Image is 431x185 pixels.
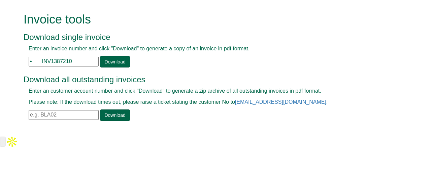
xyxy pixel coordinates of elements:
[24,33,392,42] h3: Download single invoice
[235,99,326,105] a: [EMAIL_ADDRESS][DOMAIN_NAME]
[29,45,387,53] p: Enter an invoice number and click "Download" to generate a copy of an invoice in pdf format.
[5,135,19,148] img: Apollo
[29,87,387,95] p: Enter an customer account number and click "Download" to generate a zip archive of all outstandin...
[100,56,130,67] a: Download
[24,75,392,84] h3: Download all outstanding invoices
[24,13,392,26] h1: Invoice tools
[29,110,99,120] input: e.g. BLA02
[29,57,99,66] input: e.g. INV1234
[100,109,130,121] a: Download
[29,98,387,106] p: Please note: If the download times out, please raise a ticket stating the customer No to .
